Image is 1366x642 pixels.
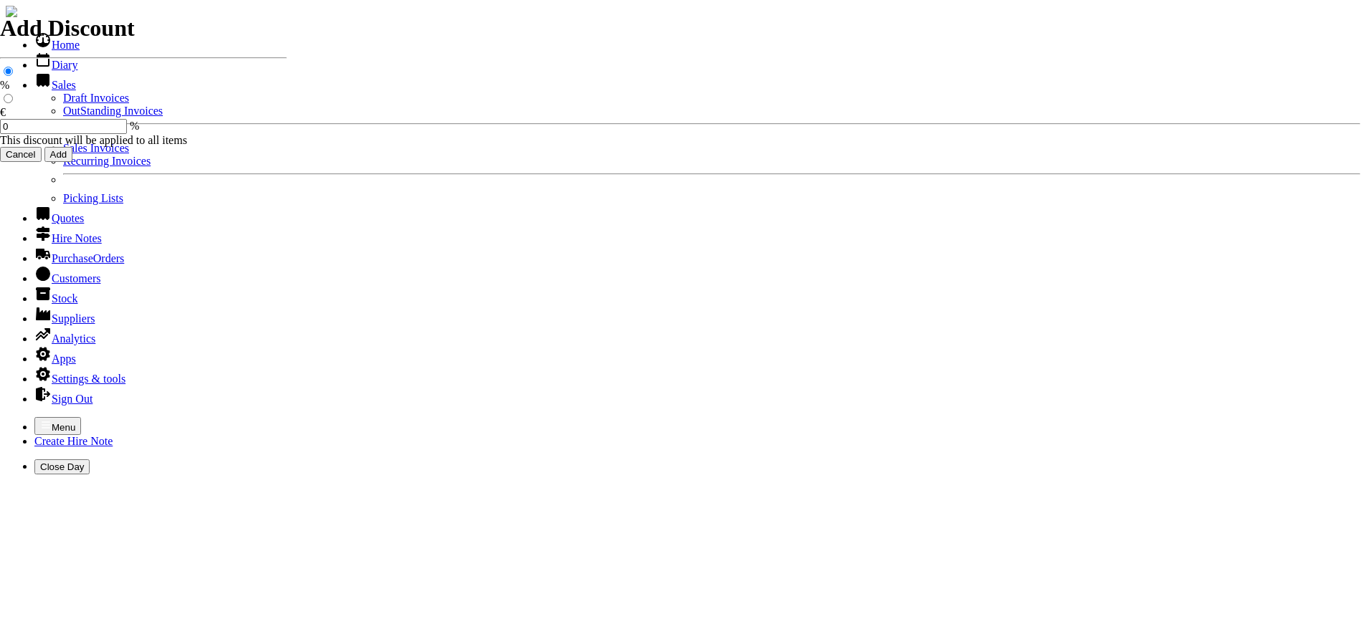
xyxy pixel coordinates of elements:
li: Suppliers [34,305,1360,325]
button: Menu [34,417,81,435]
input: € [4,94,13,103]
input: % [4,67,13,76]
a: Sign Out [34,393,93,405]
a: Apps [34,353,76,365]
a: Stock [34,292,77,305]
a: Quotes [34,212,84,224]
span: % [130,120,139,132]
a: PurchaseOrders [34,252,124,264]
input: Add [44,147,73,162]
ul: Sales [34,92,1360,205]
a: Picking Lists [63,192,123,204]
a: Create Hire Note [34,435,113,447]
button: Close Day [34,459,90,474]
a: Analytics [34,332,95,345]
a: Customers [34,272,100,284]
a: Hire Notes [34,232,102,244]
li: Hire Notes [34,225,1360,245]
li: Stock [34,285,1360,305]
a: Settings & tools [34,373,125,385]
a: Suppliers [34,312,95,325]
li: Sales [34,72,1360,205]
